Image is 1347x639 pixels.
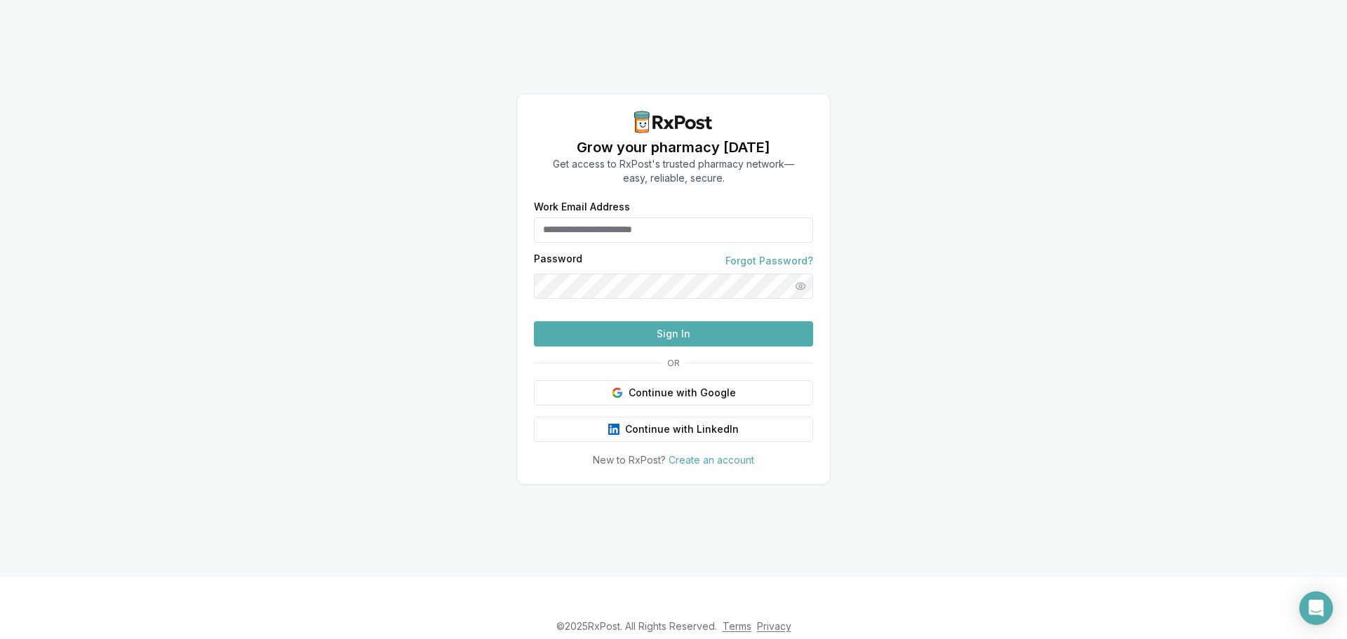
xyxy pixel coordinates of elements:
span: OR [662,358,685,369]
img: Google [612,387,623,398]
div: Open Intercom Messenger [1299,591,1333,625]
p: Get access to RxPost's trusted pharmacy network— easy, reliable, secure. [553,157,794,185]
button: Sign In [534,321,813,347]
span: New to RxPost? [593,454,666,466]
label: Password [534,254,582,268]
a: Privacy [757,620,791,632]
a: Terms [723,620,751,632]
button: Continue with LinkedIn [534,417,813,442]
a: Forgot Password? [725,254,813,268]
button: Continue with Google [534,380,813,405]
img: RxPost Logo [629,111,718,133]
img: LinkedIn [608,424,619,435]
a: Create an account [669,454,754,466]
h1: Grow your pharmacy [DATE] [553,137,794,157]
button: Show password [788,274,813,299]
label: Work Email Address [534,202,813,212]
